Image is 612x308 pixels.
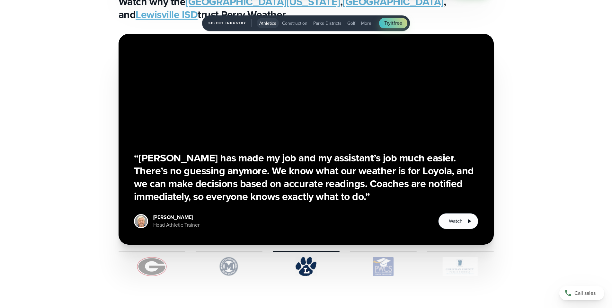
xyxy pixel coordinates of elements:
[257,18,279,28] button: Athletics
[279,18,310,28] button: Construction
[282,20,307,27] span: Construction
[438,213,478,229] button: Watch
[361,20,371,27] span: More
[119,34,494,245] div: slideshow
[391,19,394,27] span: it
[136,7,198,22] a: Lewisville ISD
[379,18,407,28] a: Tryitfree
[384,19,402,27] span: Try free
[259,20,276,27] span: Athletics
[208,19,252,27] span: Select Industry
[347,20,355,27] span: Golf
[559,286,604,300] a: Call sales
[153,213,200,221] div: [PERSON_NAME]
[345,18,358,28] button: Golf
[449,217,462,225] span: Watch
[574,289,596,297] span: Call sales
[311,18,344,28] button: Parks Districts
[313,20,341,27] span: Parks Districts
[153,221,200,229] div: Head Athletic Trainer
[119,34,494,245] div: 3 of 5
[196,257,262,276] img: Marietta-High-School.svg
[359,18,374,28] button: More
[134,151,478,203] h3: “[PERSON_NAME] has made my job and my assistant’s job much easier. There’s no guessing anymore. W...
